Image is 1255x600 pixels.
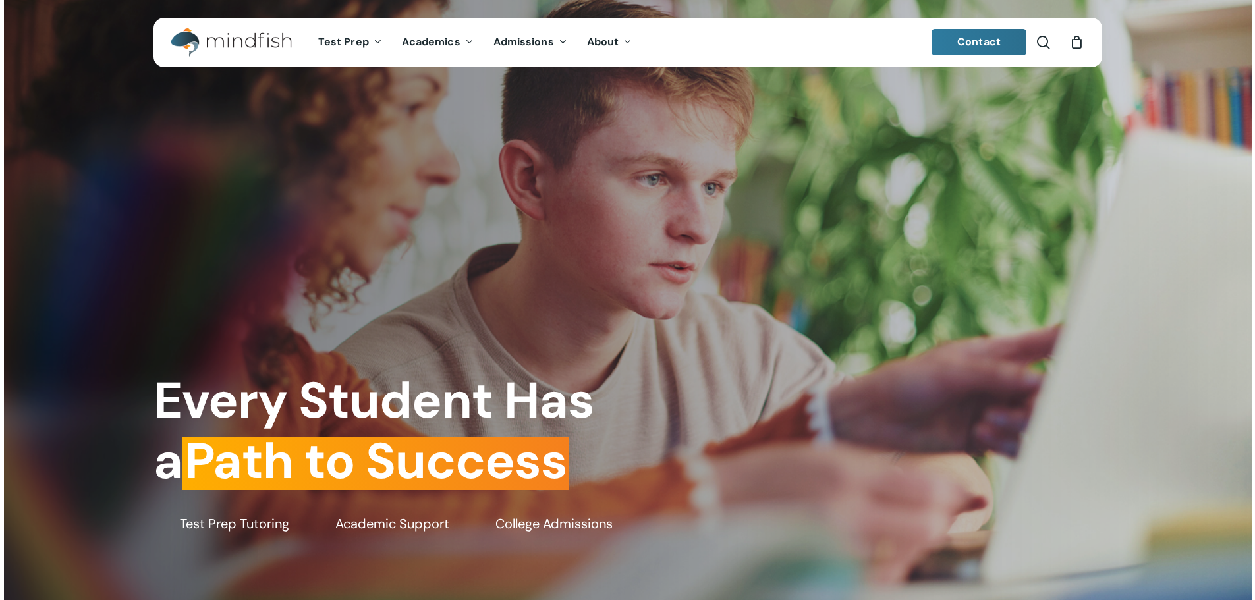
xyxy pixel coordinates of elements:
[153,18,1102,67] header: Main Menu
[153,514,289,533] a: Test Prep Tutoring
[402,35,460,49] span: Academics
[180,514,289,533] span: Test Prep Tutoring
[1168,513,1237,582] iframe: Chatbot
[469,514,613,533] a: College Admissions
[153,371,618,491] h1: Every Student Has a
[577,37,642,48] a: About
[308,37,392,48] a: Test Prep
[318,35,369,49] span: Test Prep
[495,514,613,533] span: College Admissions
[308,18,642,67] nav: Main Menu
[392,37,484,48] a: Academics
[335,514,449,533] span: Academic Support
[587,35,619,49] span: About
[932,29,1026,55] a: Contact
[484,37,577,48] a: Admissions
[1070,35,1084,49] a: Cart
[957,35,1001,49] span: Contact
[493,35,554,49] span: Admissions
[182,428,569,494] em: Path to Success
[309,514,449,533] a: Academic Support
